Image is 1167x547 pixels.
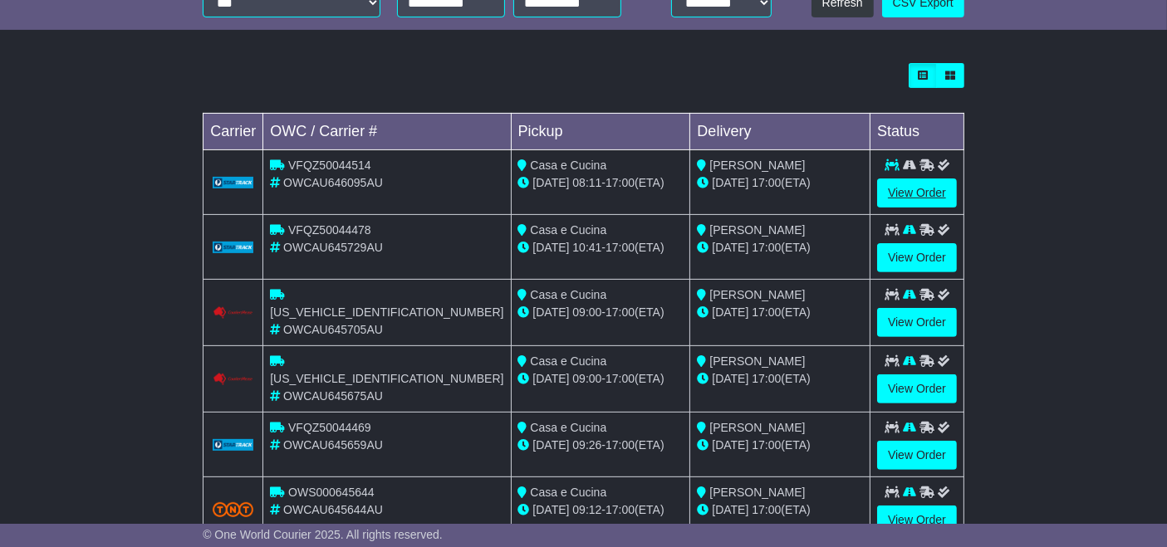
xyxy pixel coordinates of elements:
div: - (ETA) [518,174,684,192]
div: (ETA) [697,304,863,321]
span: [US_VEHICLE_IDENTIFICATION_NUMBER] [270,305,503,319]
div: (ETA) [697,174,863,192]
span: 17:00 [606,241,635,254]
span: OWCAU645675AU [283,389,383,403]
span: 09:26 [572,438,601,452]
span: [DATE] [712,241,748,254]
img: TNT_Domestic.png [213,502,254,517]
span: 08:11 [572,176,601,189]
span: 09:00 [572,372,601,385]
span: VFQZ50044469 [288,421,371,434]
span: Casa e Cucina [530,421,606,434]
span: [PERSON_NAME] [709,159,805,172]
td: Carrier [203,113,263,149]
span: 17:00 [752,305,781,319]
span: [DATE] [532,438,569,452]
img: GetCarrierServiceLogo [213,439,254,450]
span: 09:12 [572,503,601,516]
span: Casa e Cucina [530,354,606,368]
div: - (ETA) [518,370,684,388]
span: OWCAU646095AU [283,176,383,189]
a: View Order [877,308,957,337]
span: 17:00 [606,176,635,189]
div: (ETA) [697,239,863,256]
span: [PERSON_NAME] [709,421,805,434]
a: View Order [877,441,957,470]
span: [PERSON_NAME] [709,486,805,499]
img: GetCarrierServiceLogo [213,242,254,252]
span: VFQZ50044478 [288,223,371,237]
span: Casa e Cucina [530,159,606,172]
span: 17:00 [606,503,635,516]
td: Delivery [690,113,870,149]
a: View Order [877,505,957,535]
span: 17:00 [752,372,781,385]
span: 17:00 [752,241,781,254]
div: - (ETA) [518,304,684,321]
td: Pickup [511,113,690,149]
span: 17:00 [752,438,781,452]
a: View Order [877,374,957,403]
div: (ETA) [697,437,863,454]
img: Couriers_Please.png [213,306,254,320]
span: 17:00 [606,372,635,385]
span: [DATE] [712,305,748,319]
span: [US_VEHICLE_IDENTIFICATION_NUMBER] [270,372,503,385]
div: - (ETA) [518,437,684,454]
span: [DATE] [712,438,748,452]
span: VFQZ50044514 [288,159,371,172]
span: OWS000645644 [288,486,375,499]
span: 17:00 [752,176,781,189]
div: - (ETA) [518,501,684,519]
span: [DATE] [712,176,748,189]
span: OWCAU645644AU [283,503,383,516]
a: View Order [877,243,957,272]
div: - (ETA) [518,239,684,256]
a: View Order [877,178,957,208]
span: [DATE] [532,503,569,516]
td: Status [870,113,964,149]
span: © One World Courier 2025. All rights reserved. [203,528,443,541]
span: [PERSON_NAME] [709,223,805,237]
span: [DATE] [532,176,569,189]
img: GetCarrierServiceLogo [213,177,254,188]
span: [DATE] [712,503,748,516]
span: OWCAU645705AU [283,323,383,336]
span: [DATE] [712,372,748,385]
div: (ETA) [697,501,863,519]
span: Casa e Cucina [530,486,606,499]
span: 17:00 [606,438,635,452]
span: Casa e Cucina [530,288,606,301]
span: 09:00 [572,305,601,319]
span: [DATE] [532,305,569,319]
span: OWCAU645729AU [283,241,383,254]
span: [PERSON_NAME] [709,288,805,301]
span: [DATE] [532,372,569,385]
span: 17:00 [606,305,635,319]
span: 10:41 [572,241,601,254]
td: OWC / Carrier # [263,113,511,149]
span: 17:00 [752,503,781,516]
span: [DATE] [532,241,569,254]
img: Couriers_Please.png [213,373,254,386]
span: [PERSON_NAME] [709,354,805,368]
div: (ETA) [697,370,863,388]
span: Casa e Cucina [530,223,606,237]
span: OWCAU645659AU [283,438,383,452]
